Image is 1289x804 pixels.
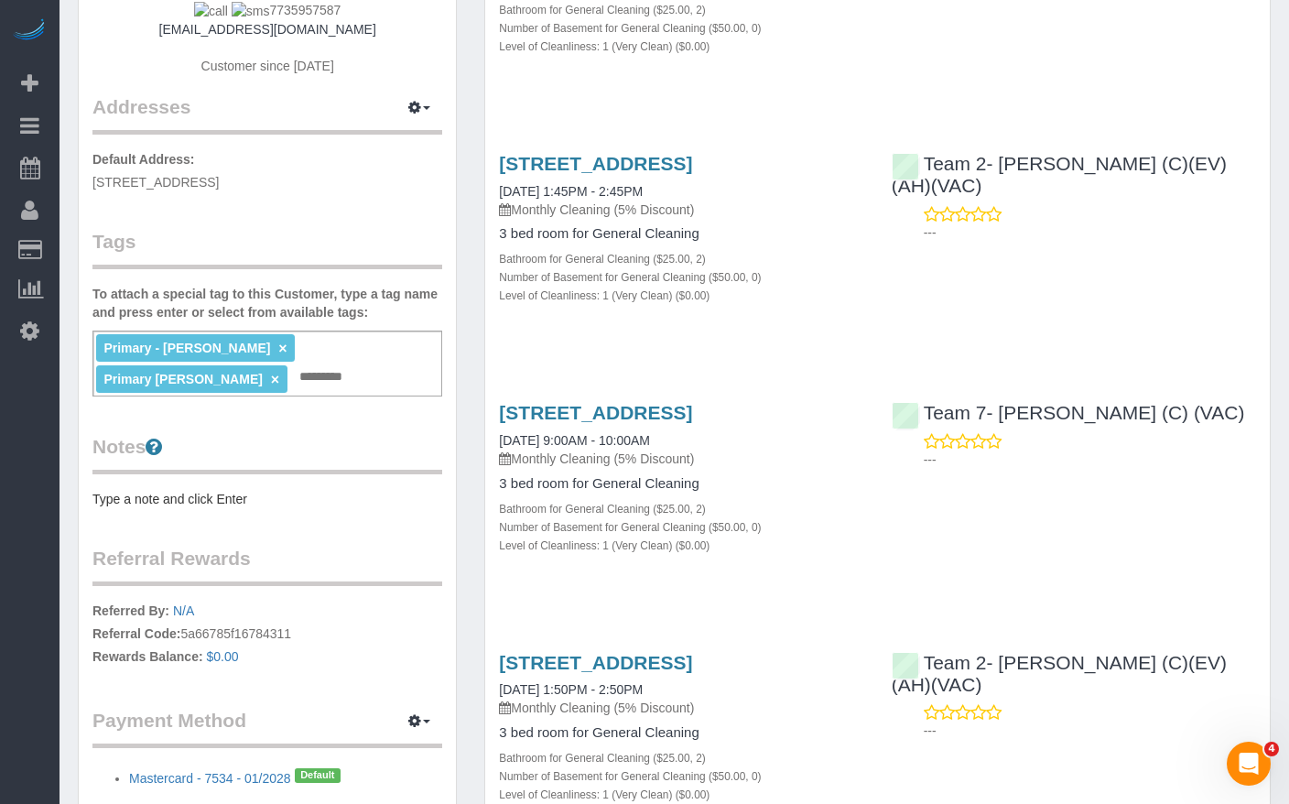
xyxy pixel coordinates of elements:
small: Bathroom for General Cleaning ($25.00, 2) [499,253,705,266]
small: Bathroom for General Cleaning ($25.00, 2) [499,503,705,516]
a: × [278,341,287,356]
small: Number of Basement for General Cleaning ($50.00, 0) [499,271,761,284]
a: Mastercard - 7534 - 01/2028 [129,771,291,786]
a: $0.00 [207,649,239,664]
span: [STREET_ADDRESS] [92,175,219,190]
a: Team 7- [PERSON_NAME] (C) (VAC) [892,402,1245,423]
small: Number of Basement for General Cleaning ($50.00, 0) [499,22,761,35]
h4: 3 bed room for General Cleaning [499,476,863,492]
a: [DATE] 1:45PM - 2:45PM [499,184,643,199]
img: Automaid Logo [11,18,48,44]
a: × [271,372,279,387]
span: Default [295,768,341,783]
label: To attach a special tag to this Customer, type a tag name and press enter or select from availabl... [92,285,442,321]
legend: Tags [92,228,442,269]
small: Level of Cleanliness: 1 (Very Clean) ($0.00) [499,539,709,552]
small: Level of Cleanliness: 1 (Very Clean) ($0.00) [499,40,709,53]
span: Customer since [DATE] [201,59,334,73]
a: [DATE] 1:50PM - 2:50PM [499,682,643,697]
iframe: Intercom live chat [1227,742,1271,786]
img: sms [232,2,270,20]
small: Bathroom for General Cleaning ($25.00, 2) [499,4,705,16]
a: [DATE] 9:00AM - 10:00AM [499,433,650,448]
small: Number of Basement for General Cleaning ($50.00, 0) [499,770,761,783]
a: Team 2- [PERSON_NAME] (C)(EV)(AH)(VAC) [892,153,1227,196]
p: --- [924,722,1256,740]
a: N/A [173,603,194,618]
label: Referred By: [92,602,169,620]
a: [EMAIL_ADDRESS][DOMAIN_NAME] [159,22,376,37]
span: Primary [PERSON_NAME] [103,372,263,386]
legend: Notes [92,433,442,474]
legend: Referral Rewards [92,545,442,586]
h4: 3 bed room for General Cleaning [499,725,863,741]
p: Monthly Cleaning (5% Discount) [499,450,863,468]
span: 4 [1264,742,1279,756]
p: --- [924,451,1256,469]
small: Number of Basement for General Cleaning ($50.00, 0) [499,521,761,534]
small: Bathroom for General Cleaning ($25.00, 2) [499,752,705,765]
label: Referral Code: [92,625,180,643]
p: 5a66785f16784311 [92,602,442,670]
span: 7735957587 [194,3,341,17]
h4: 3 bed room for General Cleaning [499,226,863,242]
a: [STREET_ADDRESS] [499,652,692,673]
img: call [194,2,228,20]
a: Team 2- [PERSON_NAME] (C)(EV)(AH)(VAC) [892,652,1227,695]
pre: Type a note and click Enter [92,490,442,508]
p: --- [924,223,1256,242]
small: Level of Cleanliness: 1 (Very Clean) ($0.00) [499,788,709,801]
label: Rewards Balance: [92,647,203,666]
a: [STREET_ADDRESS] [499,153,692,174]
small: Level of Cleanliness: 1 (Very Clean) ($0.00) [499,289,709,302]
span: Primary - [PERSON_NAME] [103,341,270,355]
label: Default Address: [92,150,195,168]
legend: Payment Method [92,707,442,748]
p: Monthly Cleaning (5% Discount) [499,699,863,717]
a: [STREET_ADDRESS] [499,402,692,423]
p: Monthly Cleaning (5% Discount) [499,201,863,219]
